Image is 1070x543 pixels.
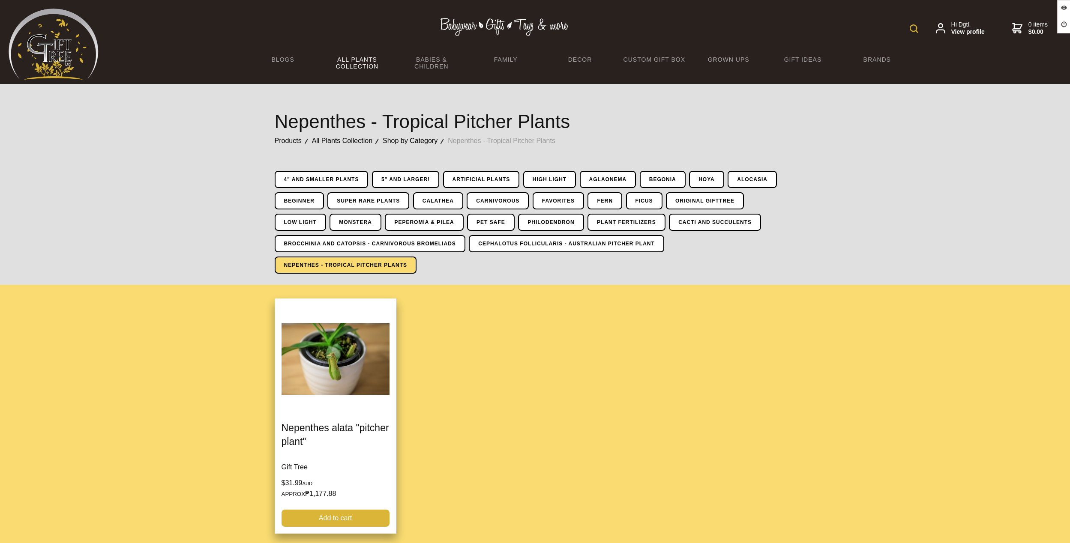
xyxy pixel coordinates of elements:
a: Hi Dgtl,View profile [936,21,985,36]
a: Artificial Plants [443,171,520,188]
img: Babyware - Gifts - Toys and more... [9,9,99,80]
a: Add to cart [282,510,390,527]
span: 0 items [1028,21,1048,36]
a: Nepenthes - Tropical Pitcher Plants [448,135,566,146]
a: Cephalotus Follicularis - Australian Pitcher Plant [469,235,664,252]
a: Monstera [330,214,381,231]
a: Gift Ideas [766,51,840,69]
a: Brands [840,51,914,69]
a: Carnivorous [467,192,529,209]
a: Cacti and Succulents [669,214,761,231]
a: 5" and Larger! [372,171,439,188]
a: Pet Safe [467,214,515,231]
a: All Plants Collection [320,51,394,75]
a: Nepenthes - Tropical Pitcher Plants [275,257,417,274]
a: Philodendron [518,214,584,231]
strong: View profile [951,28,985,36]
a: 0 items$0.00 [1012,21,1048,36]
a: Favorites [533,192,584,209]
a: Babies & Children [394,51,468,75]
a: Super Rare Plants [327,192,409,209]
a: Alocasia [728,171,777,188]
a: Shop by Category [383,135,448,146]
strong: $0.00 [1028,28,1048,36]
a: High Light [523,171,576,188]
a: Ficus [626,192,662,209]
a: Decor [543,51,617,69]
a: Products [275,135,312,146]
a: 4" and Smaller Plants [275,171,369,188]
a: All Plants Collection [312,135,383,146]
a: Hoya [689,171,724,188]
a: Brocchinia And Catopsis - Carnivorous Bromeliads [275,235,465,252]
a: Low Light [275,214,326,231]
a: Aglaonema [580,171,636,188]
a: Peperomia & Pilea [385,214,463,231]
a: Family [468,51,542,69]
a: BLOGS [246,51,320,69]
a: Grown Ups [691,51,765,69]
a: Beginner [275,192,324,209]
a: Original GiftTree [666,192,744,209]
span: Hi Dgtl, [951,21,985,36]
a: Begonia [640,171,686,188]
a: Fern [587,192,622,209]
img: product search [910,24,918,33]
a: Plant Fertilizers [587,214,665,231]
img: Babywear - Gifts - Toys & more [440,18,568,36]
a: Calathea [413,192,463,209]
a: Custom Gift Box [617,51,691,69]
h1: Nepenthes - Tropical Pitcher Plants [275,111,796,132]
